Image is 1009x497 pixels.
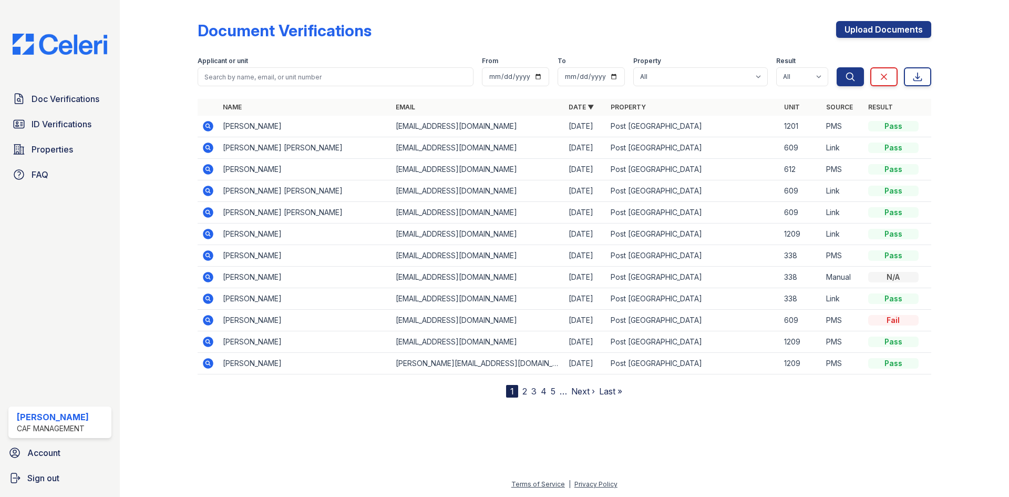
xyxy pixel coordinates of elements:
a: Property [611,103,646,111]
td: [EMAIL_ADDRESS][DOMAIN_NAME] [392,224,564,245]
label: Result [776,57,796,65]
td: [DATE] [564,202,606,224]
td: Post [GEOGRAPHIC_DATA] [606,353,779,374]
td: Post [GEOGRAPHIC_DATA] [606,180,779,202]
td: [PERSON_NAME] [219,116,392,137]
td: [DATE] [564,137,606,159]
a: 3 [531,386,537,397]
td: [DATE] [564,180,606,202]
a: Account [4,442,116,463]
td: Link [822,137,864,159]
span: Properties [32,143,73,156]
td: [PERSON_NAME] [219,288,392,310]
td: 338 [780,288,822,310]
a: Source [826,103,853,111]
td: [PERSON_NAME] [PERSON_NAME] [219,180,392,202]
td: Post [GEOGRAPHIC_DATA] [606,224,779,245]
a: Result [868,103,893,111]
a: Last » [599,386,622,397]
td: Post [GEOGRAPHIC_DATA] [606,267,779,288]
div: Pass [868,229,919,239]
td: [EMAIL_ADDRESS][DOMAIN_NAME] [392,116,564,137]
a: Properties [8,139,111,160]
td: [DATE] [564,159,606,180]
td: [DATE] [564,224,606,245]
div: CAF Management [17,423,89,434]
td: [DATE] [564,353,606,374]
div: Pass [868,293,919,304]
td: 1209 [780,224,822,245]
a: Sign out [4,468,116,489]
td: Post [GEOGRAPHIC_DATA] [606,331,779,353]
td: [EMAIL_ADDRESS][DOMAIN_NAME] [392,202,564,224]
td: 609 [780,310,822,331]
td: [DATE] [564,288,606,310]
td: Post [GEOGRAPHIC_DATA] [606,116,779,137]
div: Pass [868,358,919,369]
div: Pass [868,143,919,153]
div: Pass [868,121,919,131]
td: 612 [780,159,822,180]
td: Post [GEOGRAPHIC_DATA] [606,202,779,224]
td: [EMAIL_ADDRESS][DOMAIN_NAME] [392,159,564,180]
td: 338 [780,267,822,288]
div: Pass [868,164,919,175]
td: 1209 [780,353,822,374]
td: 1201 [780,116,822,137]
td: [DATE] [564,310,606,331]
td: Post [GEOGRAPHIC_DATA] [606,137,779,159]
td: 609 [780,137,822,159]
td: [DATE] [564,245,606,267]
a: Upload Documents [836,21,931,38]
td: Link [822,180,864,202]
td: PMS [822,159,864,180]
img: CE_Logo_Blue-a8612792a0a2168367f1c8372b55b34899dd931a85d93a1a3d3e32e68fde9ad4.png [4,34,116,55]
span: Account [27,447,60,459]
td: PMS [822,245,864,267]
td: 1209 [780,331,822,353]
td: PMS [822,353,864,374]
a: 4 [541,386,547,397]
td: [PERSON_NAME] [219,310,392,331]
label: Applicant or unit [198,57,248,65]
div: Fail [868,315,919,326]
td: [EMAIL_ADDRESS][DOMAIN_NAME] [392,310,564,331]
label: Property [633,57,661,65]
a: Doc Verifications [8,88,111,109]
td: [EMAIL_ADDRESS][DOMAIN_NAME] [392,288,564,310]
td: [PERSON_NAME] [219,245,392,267]
div: Pass [868,186,919,196]
td: [PERSON_NAME][EMAIL_ADDRESS][DOMAIN_NAME] [392,353,564,374]
td: PMS [822,331,864,353]
td: Link [822,202,864,224]
span: Doc Verifications [32,93,99,105]
td: [EMAIL_ADDRESS][DOMAIN_NAME] [392,180,564,202]
div: 1 [506,385,518,398]
td: [DATE] [564,116,606,137]
td: Post [GEOGRAPHIC_DATA] [606,288,779,310]
span: ID Verifications [32,118,91,130]
td: [PERSON_NAME] [219,331,392,353]
a: ID Verifications [8,114,111,135]
td: [PERSON_NAME] [PERSON_NAME] [219,202,392,224]
td: [PERSON_NAME] [219,353,392,374]
td: 338 [780,245,822,267]
td: [DATE] [564,331,606,353]
td: Post [GEOGRAPHIC_DATA] [606,245,779,267]
div: N/A [868,272,919,282]
input: Search by name, email, or unit number [198,67,473,86]
td: [PERSON_NAME] [PERSON_NAME] [219,137,392,159]
a: Next › [571,386,595,397]
label: From [482,57,498,65]
td: [EMAIL_ADDRESS][DOMAIN_NAME] [392,267,564,288]
a: FAQ [8,164,111,185]
td: [EMAIL_ADDRESS][DOMAIN_NAME] [392,245,564,267]
div: | [569,480,571,488]
div: Pass [868,250,919,261]
td: PMS [822,310,864,331]
td: Post [GEOGRAPHIC_DATA] [606,310,779,331]
a: Name [223,103,242,111]
div: Pass [868,337,919,347]
label: To [558,57,566,65]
